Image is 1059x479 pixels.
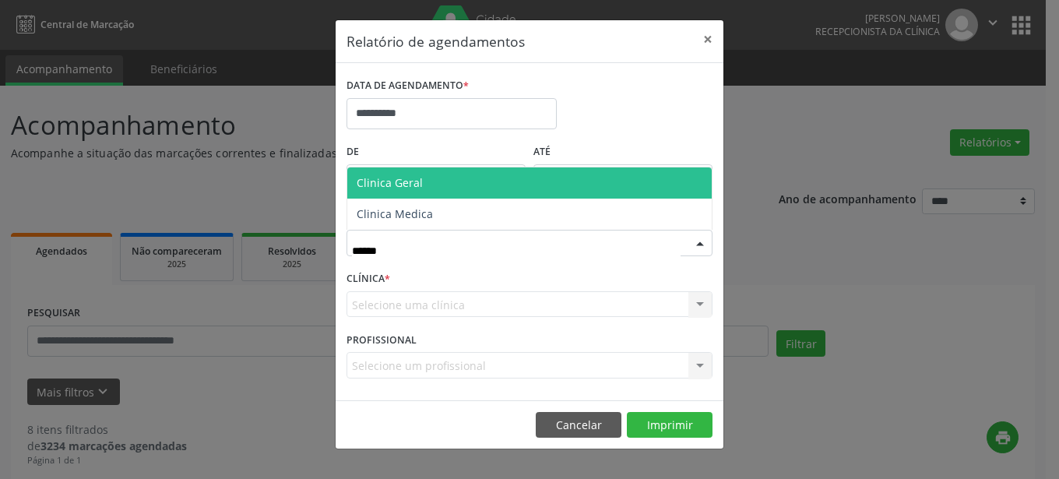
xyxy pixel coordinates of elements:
[692,20,723,58] button: Close
[347,328,417,352] label: PROFISSIONAL
[533,140,712,164] label: ATÉ
[347,74,469,98] label: DATA DE AGENDAMENTO
[347,267,390,291] label: CLÍNICA
[357,206,433,221] span: Clinica Medica
[536,412,621,438] button: Cancelar
[627,412,712,438] button: Imprimir
[347,140,526,164] label: De
[357,175,423,190] span: Clinica Geral
[347,31,525,51] h5: Relatório de agendamentos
